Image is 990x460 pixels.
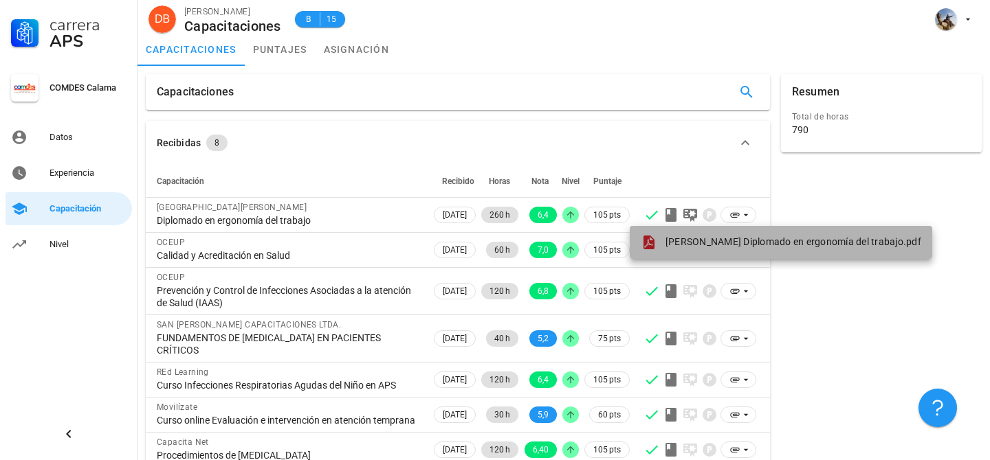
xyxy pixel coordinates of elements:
div: Diplomado en ergonomía del trabajo [157,214,420,227]
span: 6,4 [538,371,549,388]
div: Total de horas [792,110,971,124]
div: Capacitaciones [184,19,281,34]
span: REd Learning [157,367,209,377]
span: 6,8 [538,283,549,299]
button: Recibidas 8 [146,121,770,165]
div: [PERSON_NAME] [184,5,281,19]
span: [DATE] [443,442,467,457]
div: Carrera [49,16,126,33]
a: capacitaciones [137,33,245,66]
div: Capacitaciones [157,74,234,110]
span: Puntaje [593,176,621,186]
span: B [303,12,314,26]
span: 120 h [489,371,510,388]
div: Resumen [792,74,839,110]
a: asignación [316,33,398,66]
span: OCEUP [157,238,185,247]
span: Capacitación [157,176,204,186]
span: 75 pts [598,332,621,345]
span: 8 [214,135,219,151]
span: Nota [531,176,549,186]
span: Capacita Net [157,437,209,447]
a: Capacitación [5,192,132,225]
span: [DATE] [443,284,467,299]
span: 105 pts [593,373,621,387]
span: 15 [326,12,337,26]
span: Horas [489,176,510,186]
span: 5,2 [538,330,549,347]
span: Nivel [562,176,580,186]
div: Capacitación [49,203,126,214]
div: Experiencia [49,168,126,179]
span: DB [155,5,170,33]
span: [DATE] [443,372,467,387]
div: FUNDAMENTOS DE [MEDICAL_DATA] EN PACIENTES CRÍTICOS [157,332,420,356]
span: OCEUP [157,273,185,282]
span: 260 h [489,207,510,223]
div: Nivel [49,239,126,250]
div: COMDES Calama [49,82,126,93]
span: 6,4 [538,207,549,223]
span: SAN [PERSON_NAME] CAPACITACIONES LTDA. [157,320,341,330]
span: 60 pts [598,408,621,422]
th: Capacitación [146,165,431,198]
div: Calidad y Acreditación en Salud [157,249,420,262]
div: Curso Infecciones Respiratorias Agudas del Niño en APS [157,379,420,391]
div: avatar [148,5,176,33]
a: puntajes [245,33,316,66]
span: 40 h [494,330,510,347]
span: [DATE] [443,407,467,422]
th: Nivel [560,165,582,198]
span: [DATE] [443,242,467,257]
span: 105 pts [593,208,621,222]
th: Recibido [431,165,478,198]
span: Recibido [442,176,474,186]
span: 60 h [494,242,510,258]
a: Datos [5,121,132,154]
span: [DATE] [443,331,467,346]
div: 790 [792,124,808,136]
span: Movilízate [157,402,197,412]
th: Horas [478,165,521,198]
span: 120 h [489,441,510,458]
span: 105 pts [593,243,621,257]
div: Recibidas [157,135,201,150]
span: 105 pts [593,443,621,457]
span: [GEOGRAPHIC_DATA][PERSON_NAME] [157,203,307,212]
div: avatar [935,8,957,30]
span: [DATE] [443,207,467,222]
a: Nivel [5,228,132,261]
div: Curso online Evaluación e intervención en atención temprana [157,414,420,426]
th: Nota [521,165,560,198]
span: 5,9 [538,406,549,423]
span: [PERSON_NAME] Diplomado en ergonomía del trabajo.pdf [665,236,921,247]
div: APS [49,33,126,49]
th: Puntaje [582,165,632,198]
span: 7,0 [538,242,549,258]
span: 6,40 [533,441,549,458]
span: 105 pts [593,284,621,298]
div: Prevención y Control de Infecciones Asociadas a la atención de Salud (IAAS) [157,284,420,309]
a: Experiencia [5,157,132,189]
span: 120 h [489,283,510,299]
span: 30 h [494,406,510,423]
div: Datos [49,132,126,143]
